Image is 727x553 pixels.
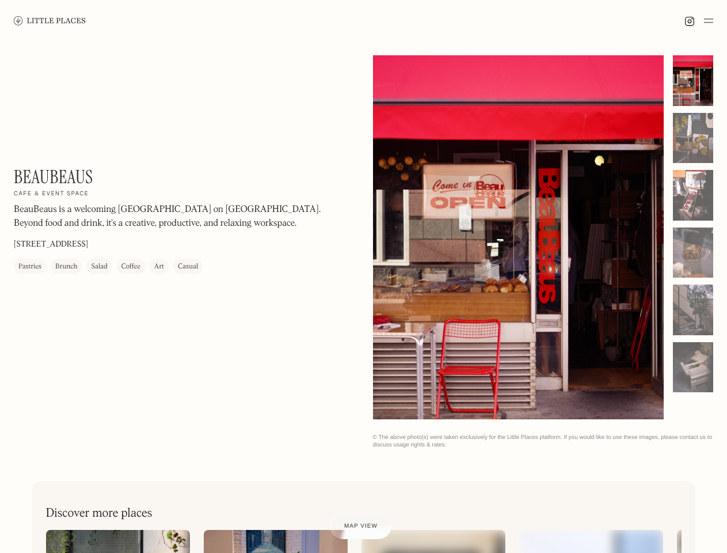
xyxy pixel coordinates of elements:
[14,190,89,198] h2: Cafe & event space
[154,261,164,272] div: Art
[91,261,107,272] div: Salad
[14,203,325,230] p: BeauBeaus is a welcoming [GEOGRAPHIC_DATA] on [GEOGRAPHIC_DATA]. Beyond food and drink, it's a cr...
[344,523,378,529] span: Map view
[178,261,198,272] div: Casual
[14,166,93,188] h1: BeauBeaus
[46,506,153,521] h2: Discover more places
[121,261,140,272] div: Coffee
[18,261,41,272] div: Pastries
[14,238,88,251] p: [STREET_ADDRESS]
[373,434,714,449] div: © The above photo(s) were taken exclusively for the Little Places platform. If you would like to ...
[55,261,77,272] div: Brunch
[330,514,391,539] a: Map view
